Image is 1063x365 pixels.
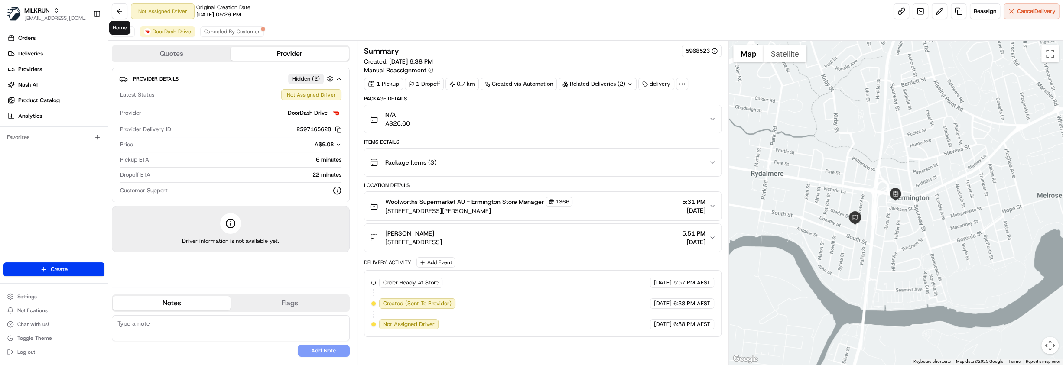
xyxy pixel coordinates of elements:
[17,194,66,202] span: Knowledge Base
[120,156,149,164] span: Pickup ETA
[481,78,557,90] a: Created via Automation
[682,238,705,246] span: [DATE]
[113,47,231,61] button: Quotes
[1017,7,1056,15] span: Cancel Delivery
[133,75,179,82] span: Provider Details
[196,4,250,11] span: Original Creation Date
[17,349,35,355] span: Log out
[364,78,403,90] div: 1 Pickup
[86,215,105,221] span: Pylon
[974,7,996,15] span: Reassign
[364,57,433,66] span: Created:
[383,300,452,307] span: Created (Sent To Provider)
[416,257,455,268] button: Add Event
[292,75,320,83] span: Hidden ( 2 )
[77,158,94,165] span: [DATE]
[9,149,23,163] img: Ben Goodger
[970,3,1000,19] button: Reassign
[364,105,721,133] button: N/AA$26.60
[24,15,86,22] button: [EMAIL_ADDRESS][DOMAIN_NAME]
[385,229,434,238] span: [PERSON_NAME]
[51,265,68,273] span: Create
[383,320,435,328] span: Not Assigned Driver
[364,182,722,189] div: Location Details
[1041,45,1059,62] button: Toggle fullscreen view
[120,171,150,179] span: Dropoff ETA
[153,28,191,35] span: DoorDash Drive
[23,56,143,65] input: Clear
[1026,359,1060,364] a: Report a map error
[72,158,75,165] span: •
[3,62,108,76] a: Providers
[673,300,710,307] span: 6:38 PM AEST
[364,66,433,74] button: Manual Reassignment
[17,307,48,314] span: Notifications
[120,109,141,117] span: Provider
[1008,359,1021,364] a: Terms (opens in new tab)
[364,259,411,266] div: Delivery Activity
[39,83,142,91] div: Start new chat
[27,134,70,141] span: [PERSON_NAME]
[364,139,722,145] div: Items Details
[120,141,133,149] span: Price
[3,262,104,276] button: Create
[3,318,104,330] button: Chat with us!
[556,198,569,205] span: 1366
[682,229,705,238] span: 5:51 PM
[73,194,80,201] div: 💻
[3,109,108,123] a: Analytics
[17,321,49,328] span: Chat with us!
[3,47,108,61] a: Deliveries
[638,78,674,90] div: delivery
[265,141,341,149] button: A$9.08
[200,26,264,37] button: Canceled By Customer
[18,50,43,58] span: Deliveries
[364,192,721,220] button: Woolworths Supermarket AU - Ermington Store Manager1366[STREET_ADDRESS][PERSON_NAME]5:31 PM[DATE]
[364,47,399,55] h3: Summary
[3,130,104,144] div: Favorites
[5,190,70,206] a: 📗Knowledge Base
[231,47,348,61] button: Provider
[296,126,341,133] button: 2597165628
[3,291,104,303] button: Settings
[7,7,21,21] img: MILKRUN
[119,71,342,86] button: Provider DetailsHidden (2)
[120,126,171,133] span: Provider Delivery ID
[731,353,760,365] img: Google
[731,353,760,365] a: Open this area in Google Maps (opens a new window)
[3,332,104,344] button: Toggle Theme
[18,34,36,42] span: Orders
[9,35,158,48] p: Welcome 👋
[153,156,341,164] div: 6 minutes
[82,194,139,202] span: API Documentation
[24,6,50,15] span: MILKRUN
[17,158,24,165] img: 1736555255976-a54dd68f-1ca7-489b-9aae-adbdc363a1c4
[682,197,705,206] span: 5:31 PM
[364,95,722,102] div: Package Details
[204,28,260,35] span: Canceled By Customer
[764,45,806,62] button: Show satellite imagery
[3,78,108,92] a: Nash AI
[18,97,60,104] span: Product Catalog
[182,237,279,245] span: Driver information is not available yet.
[445,78,479,90] div: 0.7 km
[654,320,672,328] span: [DATE]
[231,296,348,310] button: Flags
[1004,3,1060,19] button: CancelDelivery
[9,126,23,140] img: Hannah Dayet
[147,85,158,96] button: Start new chat
[196,11,241,19] span: [DATE] 05:29 PM
[1041,337,1059,354] button: Map camera controls
[385,197,544,206] span: Woolworths Supermarket AU - Ermington Store Manager
[686,47,718,55] div: 5968523
[385,158,436,167] span: Package Items ( 3 )
[288,73,335,84] button: Hidden (2)
[18,81,38,89] span: Nash AI
[654,279,672,287] span: [DATE]
[364,224,721,252] button: [PERSON_NAME][STREET_ADDRESS]5:51 PM[DATE]
[733,45,764,62] button: Show street map
[3,3,90,24] button: MILKRUNMILKRUN[EMAIL_ADDRESS][DOMAIN_NAME]
[364,66,426,74] span: Manual Reassignment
